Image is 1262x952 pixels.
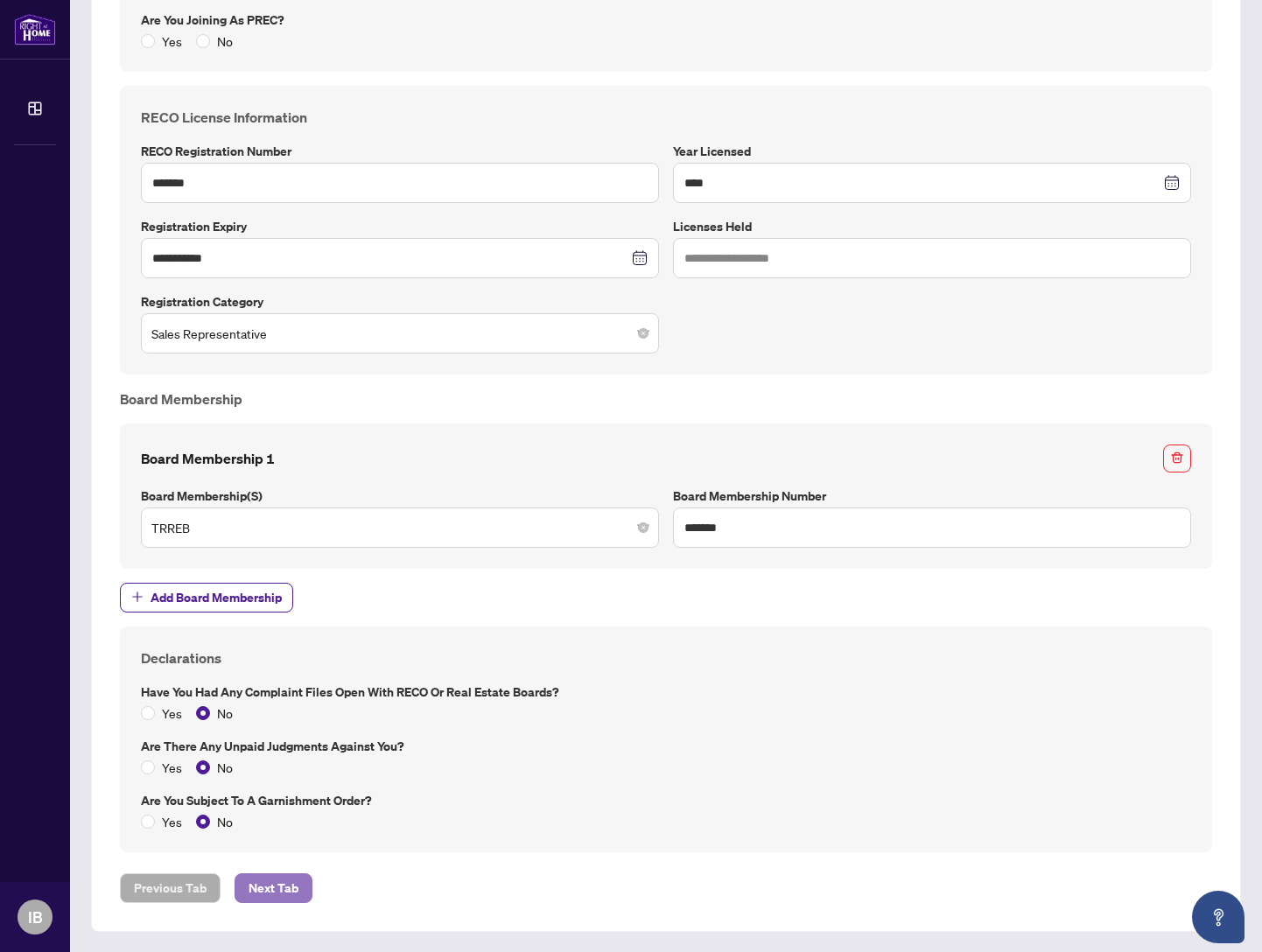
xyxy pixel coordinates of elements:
[131,591,144,603] span: plus
[141,142,659,161] label: RECO Registration Number
[120,388,1212,409] h4: Board Membership
[141,682,1191,702] label: Have you had any complaint files open with RECO or Real Estate Boards?
[210,703,240,723] span: No
[141,791,1191,810] label: Are you subject to a Garnishment Order?
[210,812,240,831] span: No
[1192,891,1244,943] button: Open asap
[155,31,189,51] span: Yes
[14,13,56,45] img: logo
[249,874,298,902] span: Next Tab
[141,737,1191,756] label: Are there any unpaid judgments against you?
[120,873,221,903] button: Previous Tab
[235,873,312,903] button: Next Tab
[28,905,43,929] span: IB
[151,511,649,544] span: TRREB
[155,758,189,777] span: Yes
[141,107,1191,128] h4: RECO License Information
[141,647,1191,668] h4: Declarations
[151,584,282,612] span: Add Board Membership
[210,31,240,51] span: No
[141,292,659,311] label: Registration Category
[141,448,275,469] h4: Board Membership 1
[638,522,649,533] span: close-circle
[673,217,1191,236] label: Licenses Held
[141,10,1191,30] label: Are you joining as PREC?
[638,328,649,339] span: close-circle
[151,317,649,350] span: Sales Representative
[141,217,659,236] label: Registration Expiry
[155,703,189,723] span: Yes
[155,812,189,831] span: Yes
[673,486,1191,506] label: Board Membership Number
[141,486,659,506] label: Board Membership(s)
[210,758,240,777] span: No
[120,583,293,612] button: Add Board Membership
[673,142,1191,161] label: Year Licensed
